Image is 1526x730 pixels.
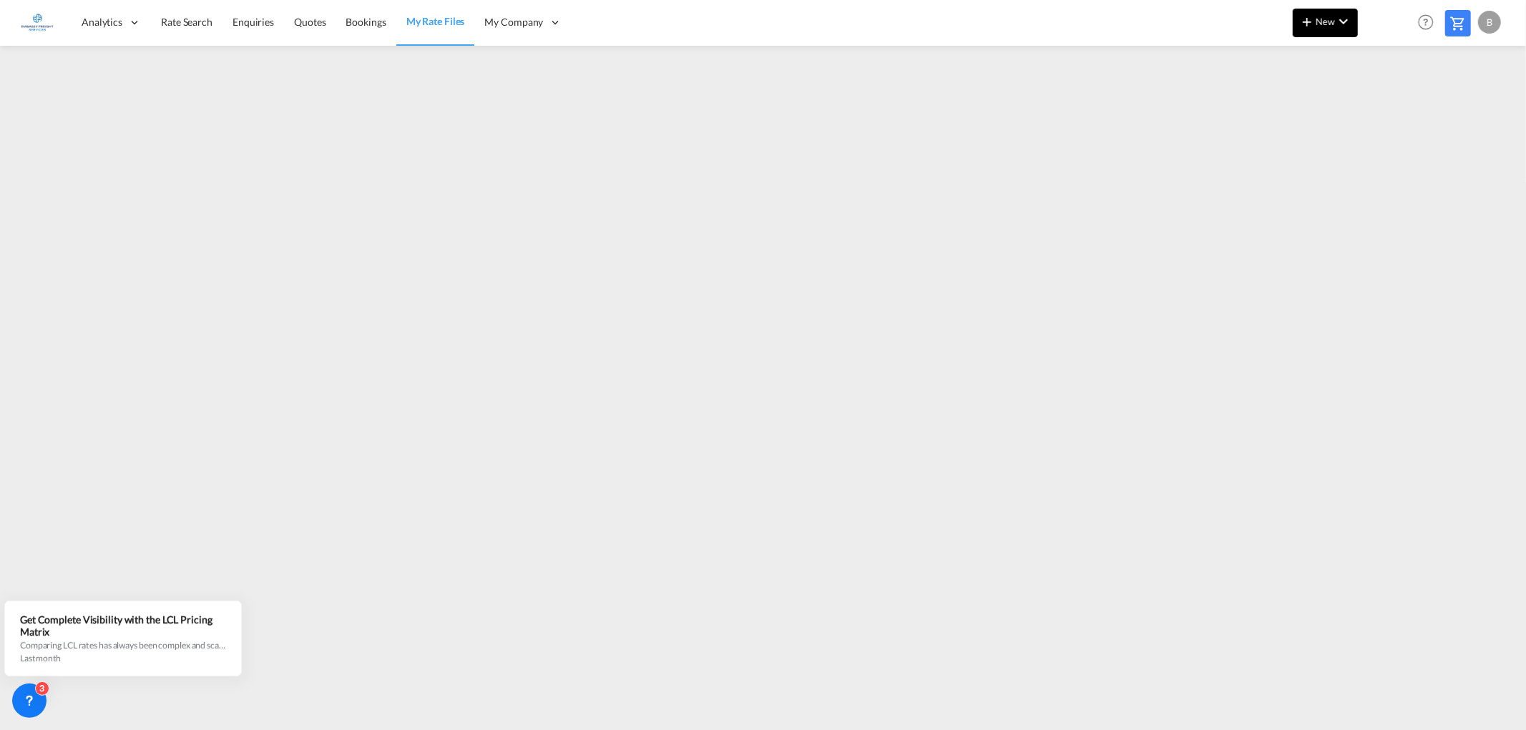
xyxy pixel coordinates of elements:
span: Analytics [82,15,122,29]
span: Help [1414,10,1438,34]
span: Rate Search [161,16,212,28]
div: Help [1414,10,1445,36]
div: B [1478,11,1501,34]
span: My Company [484,15,543,29]
span: Enquiries [233,16,274,28]
md-icon: icon-plus 400-fg [1298,13,1316,30]
span: Quotes [294,16,326,28]
button: icon-plus 400-fgNewicon-chevron-down [1293,9,1358,37]
img: e1326340b7c511ef854e8d6a806141ad.jpg [21,6,54,39]
md-icon: icon-chevron-down [1335,13,1352,30]
span: My Rate Files [406,15,465,27]
span: New [1298,16,1352,27]
span: Bookings [346,16,386,28]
